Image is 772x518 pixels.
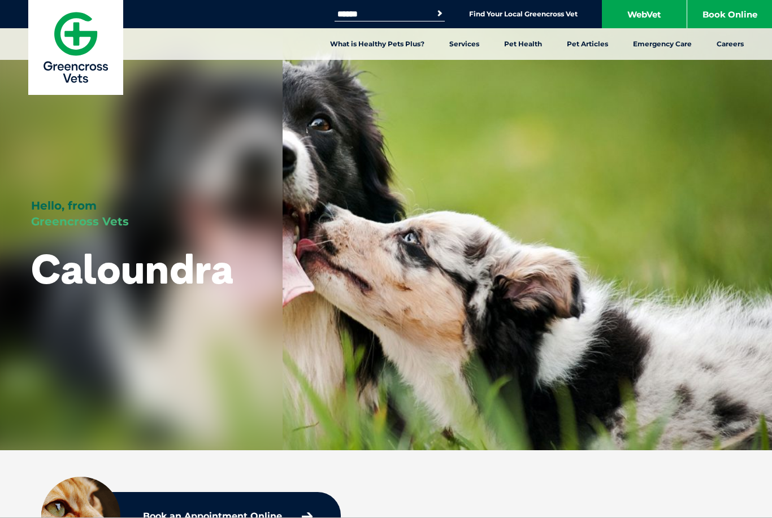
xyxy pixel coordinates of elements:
a: Careers [704,28,756,60]
a: Pet Health [492,28,554,60]
span: Hello, from [31,199,97,212]
a: What is Healthy Pets Plus? [318,28,437,60]
a: Emergency Care [621,28,704,60]
a: Find Your Local Greencross Vet [469,10,578,19]
span: Greencross Vets [31,215,129,228]
a: Services [437,28,492,60]
a: Pet Articles [554,28,621,60]
button: Search [434,8,445,19]
h1: Caloundra [31,246,233,291]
